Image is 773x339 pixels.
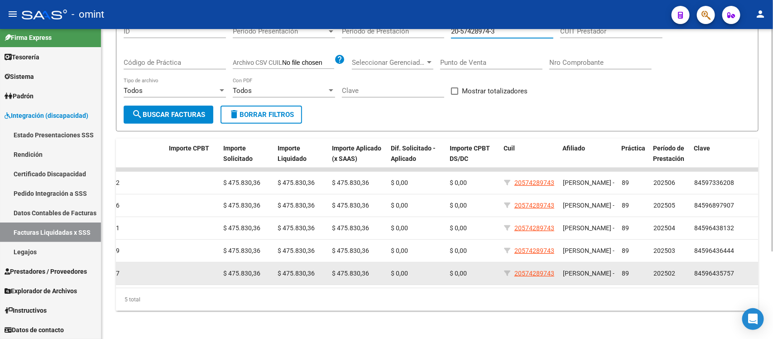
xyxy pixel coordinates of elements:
[653,145,685,162] span: Período de Prestación
[233,87,252,95] span: Todos
[278,179,315,186] span: $ 475.830,36
[229,109,240,120] mat-icon: delete
[391,179,408,186] span: $ 0,00
[694,270,734,277] span: 84596435757
[332,145,381,162] span: Importe Aplicado (x SAAS)
[622,202,629,209] span: 89
[334,54,345,65] mat-icon: help
[450,247,467,254] span: $ 0,00
[653,179,675,186] span: 202506
[229,111,294,119] span: Borrar Filtros
[332,270,369,277] span: $ 475.830,36
[278,224,315,232] span: $ 475.830,36
[5,111,88,121] span: Integración (discapacidad)
[563,247,615,254] span: [PERSON_NAME] -
[278,145,307,162] span: Importe Liquidado
[223,145,253,162] span: Importe Solicitado
[618,139,650,179] datatable-header-cell: Práctica
[116,288,759,311] div: 5 total
[514,179,554,186] span: 20574289743
[332,247,369,254] span: $ 475.830,36
[72,5,104,24] span: - omint
[328,139,387,179] datatable-header-cell: Importe Aplicado (x SAAS)
[5,33,52,43] span: Firma Express
[514,224,554,232] span: 20574289743
[694,247,734,254] span: 84596436444
[450,145,490,162] span: Importe CPBT DS/DC
[563,202,615,209] span: [PERSON_NAME] -
[462,86,528,97] span: Mostrar totalizadores
[755,9,766,19] mat-icon: person
[169,145,209,152] span: Importe CPBT
[278,247,315,254] span: $ 475.830,36
[694,224,734,232] span: 84596438132
[5,52,39,62] span: Tesorería
[5,91,34,101] span: Padrón
[124,106,213,124] button: Buscar Facturas
[391,247,408,254] span: $ 0,00
[450,224,467,232] span: $ 0,00
[653,202,675,209] span: 202505
[282,59,334,67] input: Archivo CSV CUIL
[563,270,615,277] span: [PERSON_NAME] -
[653,247,675,254] span: 202503
[622,145,646,152] span: Práctica
[332,224,369,232] span: $ 475.830,36
[563,179,615,186] span: [PERSON_NAME] -
[622,247,629,254] span: 89
[514,202,554,209] span: 20574289743
[391,270,408,277] span: $ 0,00
[233,27,327,35] span: Período Presentación
[650,139,691,179] datatable-header-cell: Período de Prestación
[233,59,282,66] span: Archivo CSV CUIL
[514,270,554,277] span: 20574289743
[391,224,408,232] span: $ 0,00
[691,139,759,179] datatable-header-cell: Clave
[223,247,260,254] span: $ 475.830,36
[450,202,467,209] span: $ 0,00
[563,145,586,152] span: Afiliado
[132,111,205,119] span: Buscar Facturas
[387,139,446,179] datatable-header-cell: Dif. Solicitado - Aplicado
[278,202,315,209] span: $ 475.830,36
[504,145,515,152] span: Cuil
[223,270,260,277] span: $ 475.830,36
[132,109,143,120] mat-icon: search
[742,308,764,330] div: Open Intercom Messenger
[223,202,260,209] span: $ 475.830,36
[500,139,559,179] datatable-header-cell: Cuil
[220,139,274,179] datatable-header-cell: Importe Solicitado
[332,202,369,209] span: $ 475.830,36
[352,58,425,67] span: Seleccionar Gerenciador
[332,179,369,186] span: $ 475.830,36
[391,202,408,209] span: $ 0,00
[223,224,260,232] span: $ 475.830,36
[223,179,260,186] span: $ 475.830,36
[5,325,64,335] span: Datos de contacto
[274,139,328,179] datatable-header-cell: Importe Liquidado
[559,139,618,179] datatable-header-cell: Afiliado
[5,72,34,82] span: Sistema
[622,179,629,186] span: 89
[622,224,629,232] span: 89
[694,179,734,186] span: 84597336208
[450,179,467,186] span: $ 0,00
[221,106,302,124] button: Borrar Filtros
[653,270,675,277] span: 202502
[124,87,143,95] span: Todos
[694,145,711,152] span: Clave
[5,305,47,315] span: Instructivos
[7,9,18,19] mat-icon: menu
[446,139,500,179] datatable-header-cell: Importe CPBT DS/DC
[653,224,675,232] span: 202504
[5,266,87,276] span: Prestadores / Proveedores
[514,247,554,254] span: 20574289743
[450,270,467,277] span: $ 0,00
[278,270,315,277] span: $ 475.830,36
[563,224,615,232] span: [PERSON_NAME] -
[165,139,220,179] datatable-header-cell: Importe CPBT
[391,145,436,162] span: Dif. Solicitado - Aplicado
[694,202,734,209] span: 84596897907
[5,286,77,296] span: Explorador de Archivos
[622,270,629,277] span: 89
